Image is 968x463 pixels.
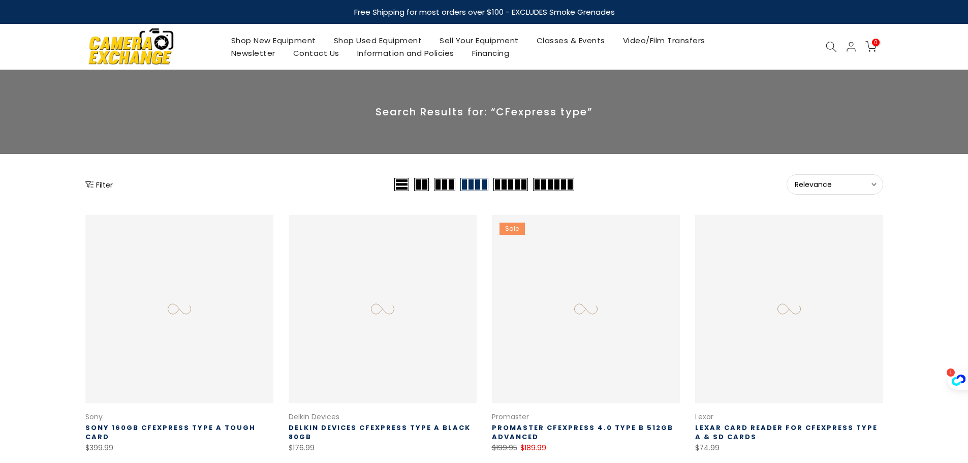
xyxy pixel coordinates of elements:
a: Contact Us [284,47,348,59]
a: Promaster CFexpress 4.0 Type B 512GB Advanced [492,423,673,442]
a: Financing [463,47,518,59]
a: Sony 160GB CFexpress Type A Tough Card [85,423,256,442]
p: Search Results for: “CFexpress type” [85,105,883,118]
a: Sony [85,412,103,422]
div: $74.99 [695,442,883,454]
a: Video/Film Transfers [614,34,714,47]
a: Delkin Devices [289,412,339,422]
strong: Free Shipping for most orders over $100 - EXCLUDES Smoke Grenades [354,7,614,17]
a: Information and Policies [348,47,463,59]
a: 0 [865,41,877,52]
a: Shop New Equipment [222,34,325,47]
a: Sell Your Equipment [431,34,528,47]
div: $399.99 [85,442,273,454]
button: Relevance [787,174,883,195]
a: Newsletter [222,47,284,59]
a: Delkin Devices CFExpress Type A Black 80GB [289,423,471,442]
button: Show filters [85,179,113,190]
a: Promaster [492,412,529,422]
span: 0 [872,39,880,46]
a: Shop Used Equipment [325,34,431,47]
span: Relevance [795,180,875,189]
a: Lexar Card Reader for CFexpress Type A & SD Cards [695,423,878,442]
div: $176.99 [289,442,477,454]
del: $199.95 [492,443,517,453]
ins: $189.99 [520,442,546,454]
a: Lexar [695,412,713,422]
a: Classes & Events [527,34,614,47]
